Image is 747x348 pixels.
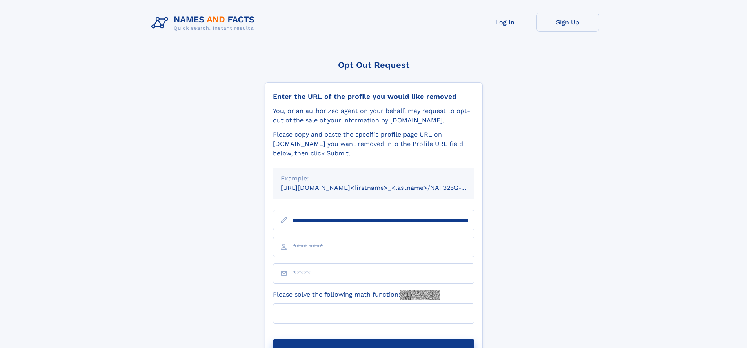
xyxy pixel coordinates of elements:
[148,13,261,34] img: Logo Names and Facts
[273,130,474,158] div: Please copy and paste the specific profile page URL on [DOMAIN_NAME] you want removed into the Pr...
[281,184,489,191] small: [URL][DOMAIN_NAME]<firstname>_<lastname>/NAF325G-xxxxxxxx
[281,174,467,183] div: Example:
[536,13,599,32] a: Sign Up
[273,92,474,101] div: Enter the URL of the profile you would like removed
[474,13,536,32] a: Log In
[273,106,474,125] div: You, or an authorized agent on your behalf, may request to opt-out of the sale of your informatio...
[265,60,483,70] div: Opt Out Request
[273,290,440,300] label: Please solve the following math function:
